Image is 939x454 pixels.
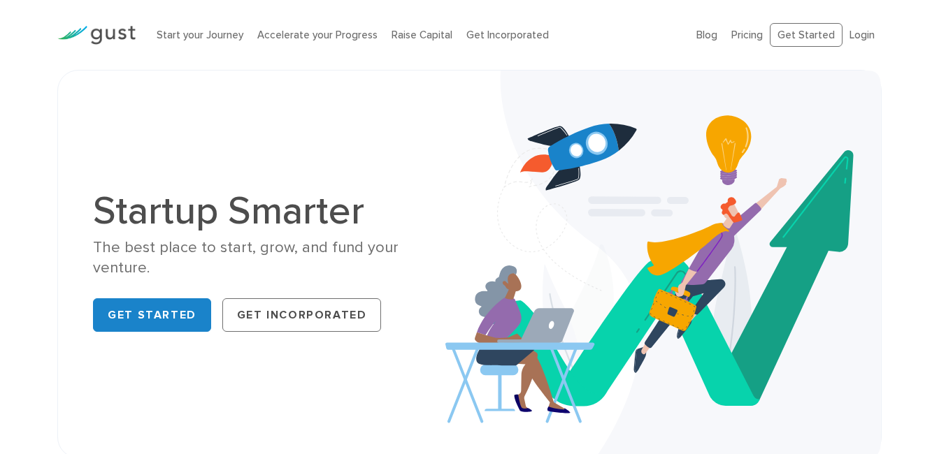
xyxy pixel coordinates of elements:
[93,191,459,230] h1: Startup Smarter
[466,29,549,41] a: Get Incorporated
[257,29,378,41] a: Accelerate your Progress
[392,29,452,41] a: Raise Capital
[770,23,843,47] a: Get Started
[93,237,459,279] div: The best place to start, grow, and fund your venture.
[93,298,211,332] a: Get Started
[850,29,875,41] a: Login
[222,298,382,332] a: Get Incorporated
[696,29,717,41] a: Blog
[731,29,763,41] a: Pricing
[57,26,136,45] img: Gust Logo
[157,29,243,41] a: Start your Journey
